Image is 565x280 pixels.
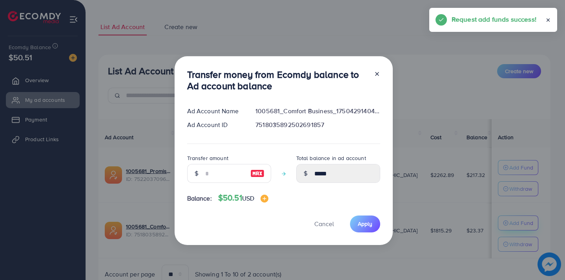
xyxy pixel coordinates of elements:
[261,195,268,203] img: image
[187,154,228,162] label: Transfer amount
[358,220,372,228] span: Apply
[249,107,386,116] div: 1005681_Comfort Business_1750429140479
[242,194,254,203] span: USD
[304,216,344,232] button: Cancel
[452,14,536,24] h5: Request add funds success!
[187,69,368,92] h3: Transfer money from Ecomdy balance to Ad account balance
[296,154,366,162] label: Total balance in ad account
[181,120,250,129] div: Ad Account ID
[350,216,380,232] button: Apply
[218,193,268,203] h4: $50.51
[181,107,250,116] div: Ad Account Name
[314,219,334,228] span: Cancel
[249,120,386,129] div: 7518035892502691857
[187,194,212,203] span: Balance:
[250,169,264,178] img: image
